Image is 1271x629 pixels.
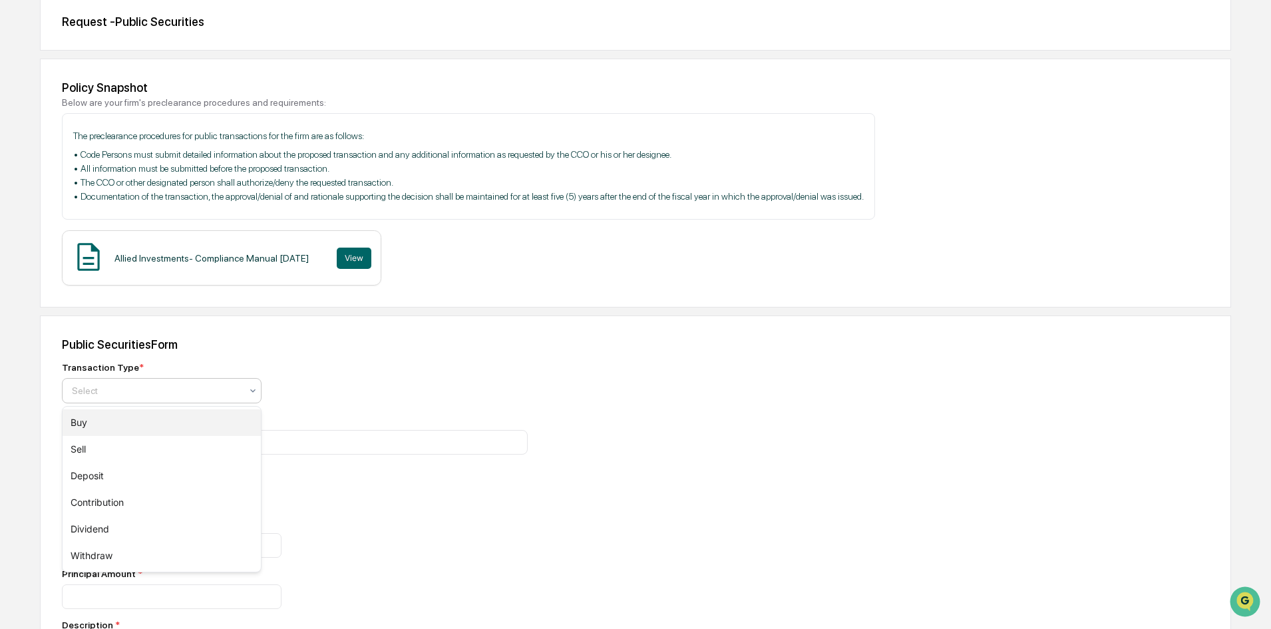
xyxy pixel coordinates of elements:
a: 🖐️Preclearance [8,162,91,186]
div: Request - Public Securities [62,15,1209,29]
span: Data Lookup [27,193,84,206]
div: Security Identifier [62,414,528,425]
img: 1746055101610-c473b297-6a78-478c-a979-82029cc54cd1 [13,102,37,126]
div: Withdraw [63,542,261,569]
div: 🖐️ [13,169,24,180]
a: Powered byPylon [94,225,161,236]
img: Document Icon [72,240,105,274]
div: Number of Shares [62,517,528,528]
div: Policy Snapshot [62,81,1209,95]
span: Preclearance [27,168,86,181]
a: 🔎Data Lookup [8,188,89,212]
span: Attestations [110,168,165,181]
div: 🔎 [13,194,24,205]
div: Contribution [63,489,261,516]
div: Sell [63,436,261,463]
a: 🗄️Attestations [91,162,170,186]
div: 🗄️ [96,169,107,180]
span: Pylon [132,226,161,236]
iframe: Open customer support [1228,585,1264,621]
div: Transaction Type [62,362,144,373]
div: Public Securities Form [62,337,1209,351]
div: Below are your firm's preclearance procedures and requirements: [62,97,1209,108]
p: How can we help? [13,28,242,49]
button: Start new chat [226,106,242,122]
div: Principal Amount [62,568,528,579]
p: The preclearance procedures for public transactions for the firm are as follows: [73,129,864,143]
div: Buy [63,409,261,436]
button: View [337,248,371,269]
div: Dividend [63,516,261,542]
div: Deposit [63,463,261,489]
div: Allied Investments- Compliance Manual [DATE] [114,253,309,264]
div: We're available if you need us! [45,115,168,126]
div: Start new chat [45,102,218,115]
p: • Code Persons must submit detailed information about the proposed transaction and any additional... [73,148,864,204]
